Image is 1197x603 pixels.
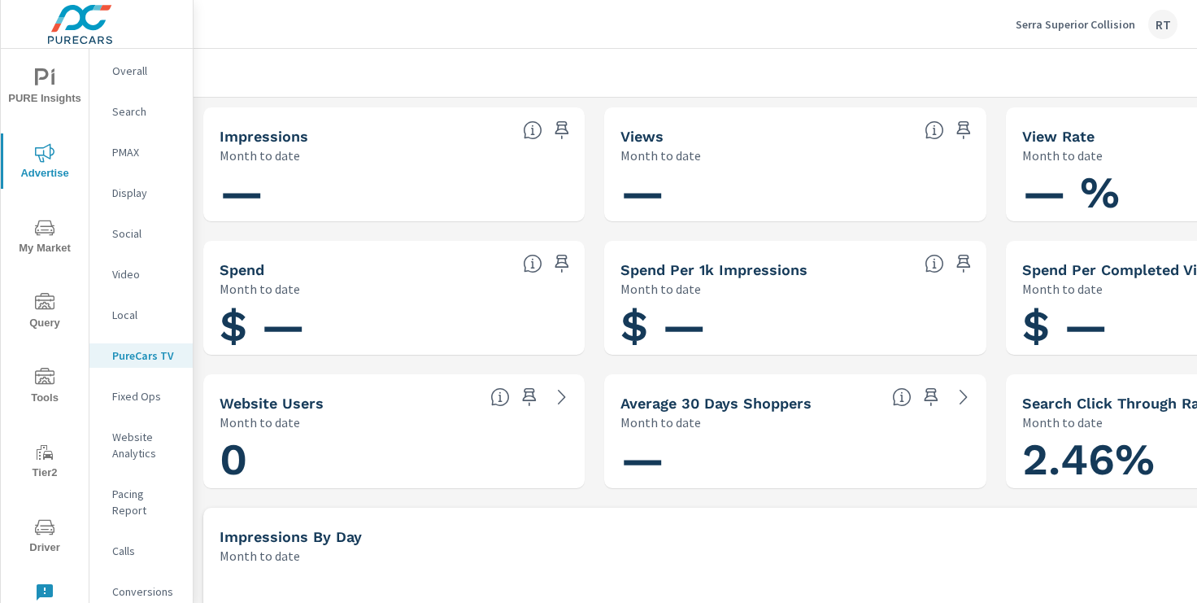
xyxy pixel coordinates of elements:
[89,181,193,205] div: Display
[220,128,308,145] h5: Impressions
[220,395,324,412] h5: Website Users
[516,384,542,410] span: Save this to your personalized report
[220,146,300,165] p: Month to date
[89,384,193,409] div: Fixed Ops
[220,279,300,299] p: Month to date
[6,218,84,258] span: My Market
[89,221,193,246] div: Social
[1022,279,1103,299] p: Month to date
[112,583,180,600] p: Conversions
[892,387,912,407] span: A rolling 30 day total of daily Shoppers on the dealership website, averaged over the selected da...
[6,143,84,183] span: Advertise
[620,413,701,432] p: Month to date
[112,543,180,559] p: Calls
[6,518,84,557] span: Driver
[951,251,977,277] span: Save this to your personalized report
[1022,146,1103,165] p: Month to date
[951,117,977,143] span: Save this to your personalized report
[620,146,701,165] p: Month to date
[1022,128,1095,145] h5: View Rate
[89,59,193,83] div: Overall
[925,120,944,140] span: Number of times your connected TV ad was viewed completely by a user. [Source: This data is provi...
[89,539,193,563] div: Calls
[112,225,180,242] p: Social
[620,299,969,354] h1: $ —
[89,482,193,522] div: Pacing Report
[89,140,193,164] div: PMAX
[6,293,84,333] span: Query
[112,266,180,282] p: Video
[620,165,969,221] h1: —
[549,117,575,143] span: Save this to your personalized report
[220,413,300,432] p: Month to date
[220,528,362,545] h5: Impressions by Day
[220,261,264,278] h5: Spend
[220,432,568,487] h1: 0
[220,546,300,566] p: Month to date
[112,307,180,323] p: Local
[112,103,180,120] p: Search
[112,388,180,404] p: Fixed Ops
[89,425,193,465] div: Website Analytics
[220,165,568,221] h1: —
[112,144,180,160] p: PMAX
[620,432,969,487] h1: —
[951,384,977,410] a: See more details in report
[918,384,944,410] span: Save this to your personalized report
[490,387,510,407] span: Unique website visitors over the selected time period. [Source: Website Analytics]
[1016,17,1135,32] p: Serra Superior Collision
[523,120,542,140] span: Number of times your connected TV ad was presented to a user. [Source: This data is provided by t...
[925,254,944,273] span: Total spend per 1,000 impressions. [Source: This data is provided by the video advertising platform]
[6,443,84,483] span: Tier2
[1022,413,1103,432] p: Month to date
[89,262,193,286] div: Video
[89,343,193,368] div: PureCars TV
[89,303,193,327] div: Local
[220,299,568,354] h1: $ —
[1148,10,1177,39] div: RT
[620,279,701,299] p: Month to date
[620,261,807,278] h5: Spend Per 1k Impressions
[112,486,180,518] p: Pacing Report
[523,254,542,273] span: Cost of your connected TV ad campaigns. [Source: This data is provided by the video advertising p...
[6,68,84,108] span: PURE Insights
[620,128,664,145] h5: Views
[89,99,193,124] div: Search
[112,185,180,201] p: Display
[112,429,180,461] p: Website Analytics
[549,384,575,410] a: See more details in report
[112,347,180,364] p: PureCars TV
[6,368,84,408] span: Tools
[549,251,575,277] span: Save this to your personalized report
[112,63,180,79] p: Overall
[620,395,812,412] h5: Average 30 Days Shoppers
